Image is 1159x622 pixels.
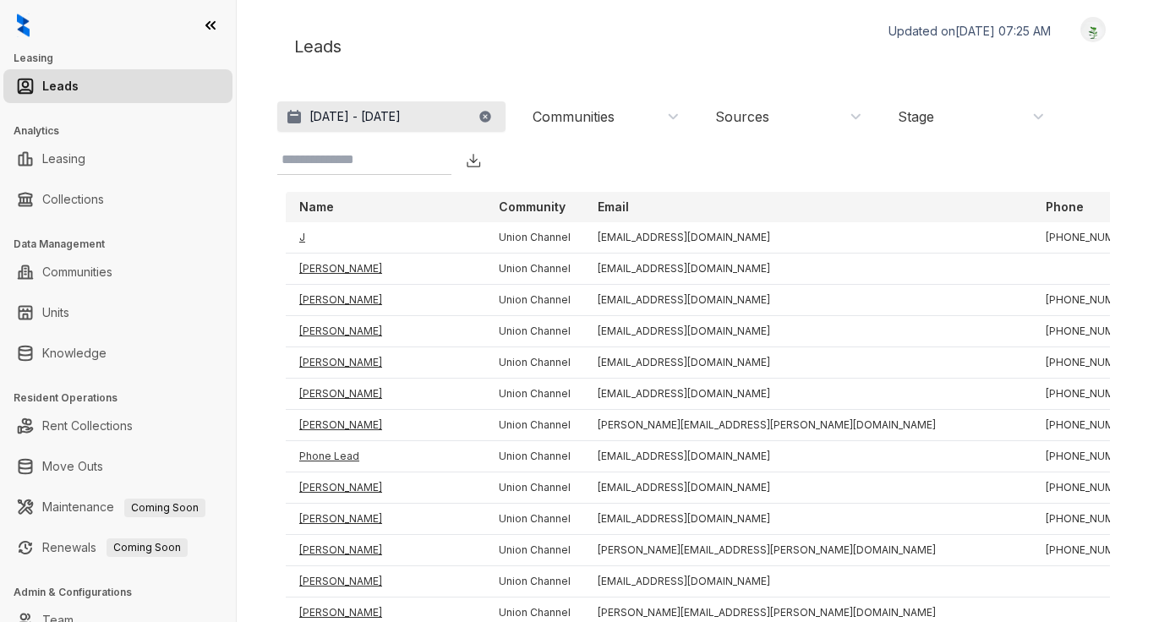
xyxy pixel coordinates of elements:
[42,255,112,289] a: Communities
[1032,285,1151,316] td: [PHONE_NUMBER]
[14,390,236,406] h3: Resident Operations
[286,566,485,597] td: [PERSON_NAME]
[715,107,769,126] div: Sources
[584,410,1032,441] td: [PERSON_NAME][EMAIL_ADDRESS][PERSON_NAME][DOMAIN_NAME]
[286,285,485,316] td: [PERSON_NAME]
[286,472,485,504] td: [PERSON_NAME]
[485,535,584,566] td: Union Channel
[1032,316,1151,347] td: [PHONE_NUMBER]
[485,504,584,535] td: Union Channel
[485,316,584,347] td: Union Channel
[485,285,584,316] td: Union Channel
[485,222,584,254] td: Union Channel
[42,409,133,443] a: Rent Collections
[584,222,1032,254] td: [EMAIL_ADDRESS][DOMAIN_NAME]
[485,410,584,441] td: Union Channel
[299,199,334,216] p: Name
[42,142,85,176] a: Leasing
[286,254,485,285] td: [PERSON_NAME]
[286,441,485,472] td: Phone Lead
[14,585,236,600] h3: Admin & Configurations
[3,490,232,524] li: Maintenance
[1032,347,1151,379] td: [PHONE_NUMBER]
[17,14,30,37] img: logo
[1032,472,1151,504] td: [PHONE_NUMBER]
[3,183,232,216] li: Collections
[888,23,1051,40] p: Updated on [DATE] 07:25 AM
[584,316,1032,347] td: [EMAIL_ADDRESS][DOMAIN_NAME]
[485,441,584,472] td: Union Channel
[1032,504,1151,535] td: [PHONE_NUMBER]
[124,499,205,517] span: Coming Soon
[42,296,69,330] a: Units
[286,504,485,535] td: [PERSON_NAME]
[1081,21,1105,39] img: UserAvatar
[584,285,1032,316] td: [EMAIL_ADDRESS][DOMAIN_NAME]
[42,336,107,370] a: Knowledge
[485,254,584,285] td: Union Channel
[286,379,485,410] td: [PERSON_NAME]
[3,531,232,565] li: Renewals
[3,142,232,176] li: Leasing
[3,409,232,443] li: Rent Collections
[584,472,1032,504] td: [EMAIL_ADDRESS][DOMAIN_NAME]
[584,347,1032,379] td: [EMAIL_ADDRESS][DOMAIN_NAME]
[485,347,584,379] td: Union Channel
[3,336,232,370] li: Knowledge
[42,69,79,103] a: Leads
[3,255,232,289] li: Communities
[14,123,236,139] h3: Analytics
[485,566,584,597] td: Union Channel
[1032,222,1151,254] td: [PHONE_NUMBER]
[3,450,232,483] li: Move Outs
[286,222,485,254] td: J
[14,237,236,252] h3: Data Management
[286,535,485,566] td: [PERSON_NAME]
[286,410,485,441] td: [PERSON_NAME]
[584,566,1032,597] td: [EMAIL_ADDRESS][DOMAIN_NAME]
[433,153,447,167] img: SearchIcon
[286,316,485,347] td: [PERSON_NAME]
[533,107,615,126] div: Communities
[42,450,103,483] a: Move Outs
[42,531,188,565] a: RenewalsComing Soon
[1032,379,1151,410] td: [PHONE_NUMBER]
[3,296,232,330] li: Units
[42,183,104,216] a: Collections
[584,254,1032,285] td: [EMAIL_ADDRESS][DOMAIN_NAME]
[465,152,482,169] img: Download
[598,199,629,216] p: Email
[499,199,566,216] p: Community
[584,379,1032,410] td: [EMAIL_ADDRESS][DOMAIN_NAME]
[584,441,1032,472] td: [EMAIL_ADDRESS][DOMAIN_NAME]
[14,51,236,66] h3: Leasing
[107,538,188,557] span: Coming Soon
[277,17,1118,76] div: Leads
[898,107,934,126] div: Stage
[584,504,1032,535] td: [EMAIL_ADDRESS][DOMAIN_NAME]
[1032,535,1151,566] td: [PHONE_NUMBER]
[277,101,506,132] button: [DATE] - [DATE]
[3,69,232,103] li: Leads
[309,108,401,125] p: [DATE] - [DATE]
[1032,410,1151,441] td: [PHONE_NUMBER]
[1032,441,1151,472] td: [PHONE_NUMBER]
[1046,199,1084,216] p: Phone
[286,347,485,379] td: [PERSON_NAME]
[485,379,584,410] td: Union Channel
[485,472,584,504] td: Union Channel
[584,535,1032,566] td: [PERSON_NAME][EMAIL_ADDRESS][PERSON_NAME][DOMAIN_NAME]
